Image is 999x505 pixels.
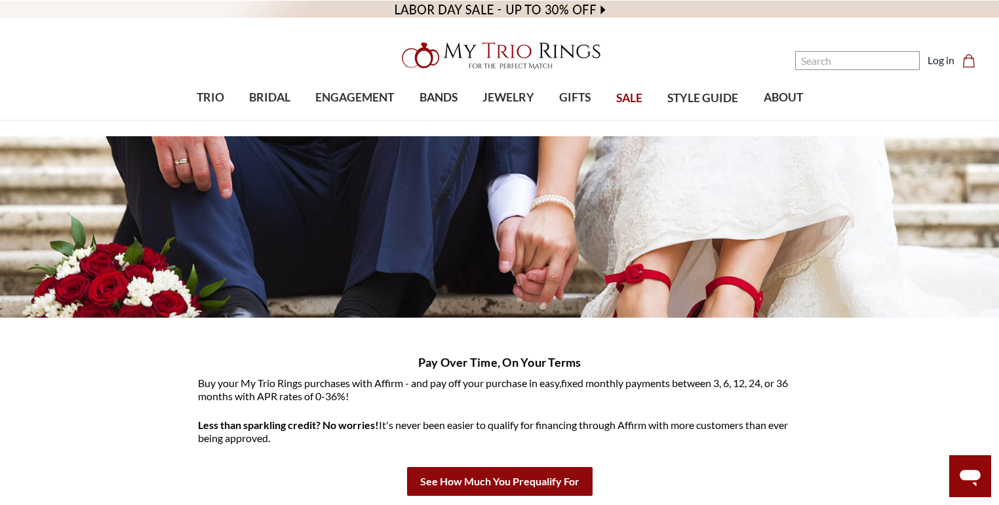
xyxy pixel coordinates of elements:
[928,52,954,68] a: Log in
[263,119,276,121] button: submenu toggle
[348,119,361,121] button: submenu toggle
[249,89,290,106] span: BRIDAL
[198,419,379,431] strong: Less than sparkling credit? No worries!
[962,52,983,68] a: Cart with 0 items
[395,35,604,77] img: My Trio Rings
[568,119,581,121] button: submenu toggle
[420,89,458,106] span: BANDS
[406,77,469,119] a: BANDS
[184,77,236,119] a: TRIO
[604,77,655,120] a: SALE
[198,419,788,444] span: It's never been easier to qualify for financing through Affirm with more customers than ever bein...
[962,54,975,67] svg: cart.cart_preview
[502,119,515,121] button: submenu toggle
[482,89,534,106] span: JEWELRY
[197,89,224,106] span: TRIO
[290,35,709,77] a: My Trio Rings
[315,89,394,106] span: ENGAGEMENT
[795,51,920,70] input: Search
[198,377,561,389] span: Buy your My Trio Rings purchases with Affirm - and pay off your purchase in easy,
[198,377,788,402] span: fixed monthly payments between 3, 6, 12, 24, or 36 months with APR rates of 0-36%!
[432,119,445,121] button: submenu toggle
[204,119,217,121] button: submenu toggle
[547,77,603,119] a: GIFTS
[667,90,738,107] span: STYLE GUIDE
[418,355,581,369] span: Pay Over Time, On Your Terms
[470,77,547,119] a: JEWELRY
[655,77,751,120] a: STYLE GUIDE
[407,467,593,496] b: See How Much You Prequalify For
[237,77,303,119] a: BRIDAL
[616,90,642,107] span: SALE
[559,89,591,106] span: GIFTS
[303,77,406,119] a: ENGAGEMENT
